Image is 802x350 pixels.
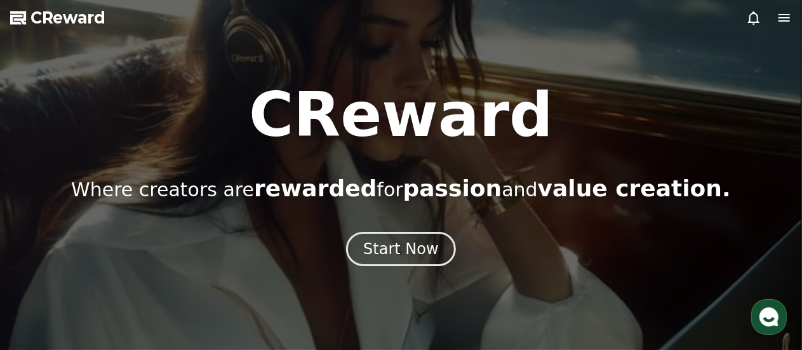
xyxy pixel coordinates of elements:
a: Start Now [346,245,456,257]
span: value creation. [538,175,731,201]
span: passion [403,175,502,201]
span: Home [32,264,55,274]
a: Settings [164,245,244,276]
span: CReward [30,8,105,28]
a: CReward [10,8,105,28]
span: rewarded [254,175,377,201]
button: Start Now [346,232,456,266]
p: Where creators are for and [71,176,731,201]
a: Home [4,245,84,276]
div: Start Now [363,239,439,259]
span: Settings [188,264,219,274]
a: Messages [84,245,164,276]
span: Messages [105,264,143,274]
h1: CReward [249,84,553,145]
